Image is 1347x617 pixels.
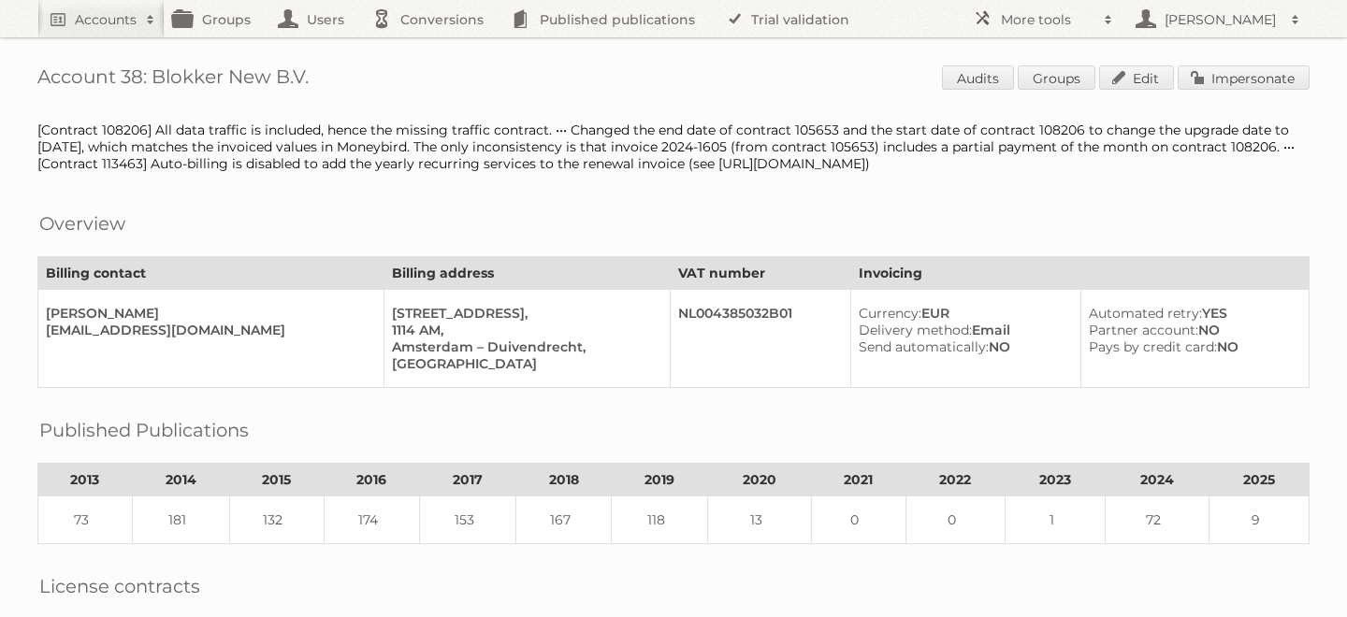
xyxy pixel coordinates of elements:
[1089,305,1294,322] div: YES
[384,257,671,290] th: Billing address
[392,305,655,322] div: [STREET_ADDRESS],
[38,257,384,290] th: Billing contact
[1089,322,1294,338] div: NO
[1089,338,1294,355] div: NO
[859,338,1065,355] div: NO
[46,322,369,338] div: [EMAIL_ADDRESS][DOMAIN_NAME]
[38,464,133,496] th: 2013
[39,572,200,600] h2: License contracts
[1209,496,1310,544] td: 9
[859,338,989,355] span: Send automatically:
[392,338,655,355] div: Amsterdam – Duivendrecht,
[1006,496,1106,544] td: 1
[515,464,612,496] th: 2018
[859,322,972,338] span: Delivery method:
[75,10,137,29] h2: Accounts
[942,65,1014,90] a: Audits
[1178,65,1310,90] a: Impersonate
[392,355,655,372] div: [GEOGRAPHIC_DATA]
[670,290,851,388] td: NL004385032B01
[37,122,1310,172] div: [Contract 108206] All data traffic is included, hence the missing traffic contract. ••• Changed t...
[708,496,812,544] td: 13
[132,464,230,496] th: 2014
[1018,65,1095,90] a: Groups
[851,257,1310,290] th: Invoicing
[1089,338,1217,355] span: Pays by credit card:
[812,464,906,496] th: 2021
[612,496,708,544] td: 118
[1089,305,1202,322] span: Automated retry:
[230,464,325,496] th: 2015
[859,305,921,322] span: Currency:
[324,496,420,544] td: 174
[1089,322,1198,338] span: Partner account:
[1160,10,1282,29] h2: [PERSON_NAME]
[1001,10,1094,29] h2: More tools
[420,496,516,544] td: 153
[132,496,230,544] td: 181
[38,496,133,544] td: 73
[1209,464,1310,496] th: 2025
[1106,464,1209,496] th: 2024
[812,496,906,544] td: 0
[859,322,1065,338] div: Email
[324,464,420,496] th: 2016
[37,65,1310,93] h1: Account 38: Blokker New B.V.
[905,464,1006,496] th: 2022
[708,464,812,496] th: 2020
[859,305,1065,322] div: EUR
[46,305,369,322] div: [PERSON_NAME]
[1006,464,1106,496] th: 2023
[230,496,325,544] td: 132
[39,416,249,444] h2: Published Publications
[612,464,708,496] th: 2019
[392,322,655,338] div: 1114 AM,
[515,496,612,544] td: 167
[905,496,1006,544] td: 0
[420,464,516,496] th: 2017
[670,257,851,290] th: VAT number
[1106,496,1209,544] td: 72
[1099,65,1174,90] a: Edit
[39,209,125,237] h2: Overview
